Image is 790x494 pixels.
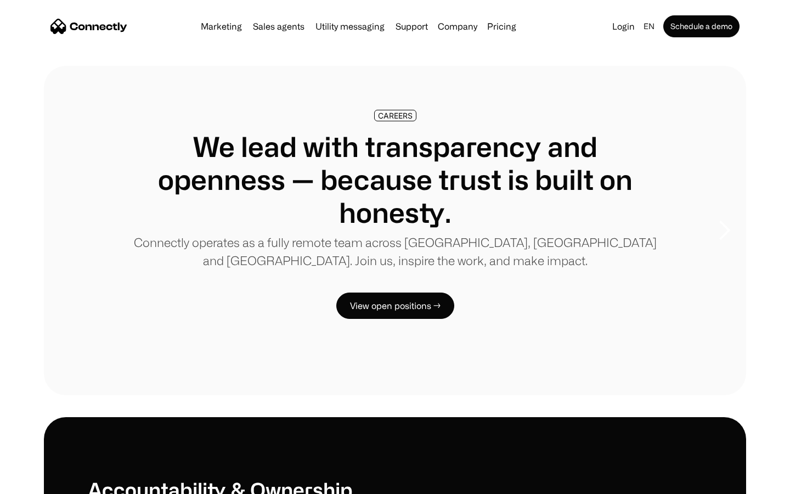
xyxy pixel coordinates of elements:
a: Marketing [196,22,246,31]
a: Utility messaging [311,22,389,31]
a: Schedule a demo [663,15,740,37]
div: 1 of 8 [44,66,746,395]
a: home [50,18,127,35]
aside: Language selected: English [11,474,66,490]
a: Login [608,19,639,34]
a: View open positions → [336,293,454,319]
div: Company [438,19,477,34]
div: Company [435,19,481,34]
div: CAREERS [378,111,413,120]
a: Support [391,22,432,31]
a: Pricing [483,22,521,31]
div: carousel [44,66,746,395]
h1: We lead with transparency and openness — because trust is built on honesty. [132,130,658,229]
a: Sales agents [249,22,309,31]
div: en [639,19,661,34]
ul: Language list [22,475,66,490]
div: next slide [702,176,746,285]
div: en [644,19,654,34]
p: Connectly operates as a fully remote team across [GEOGRAPHIC_DATA], [GEOGRAPHIC_DATA] and [GEOGRA... [132,233,658,270]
